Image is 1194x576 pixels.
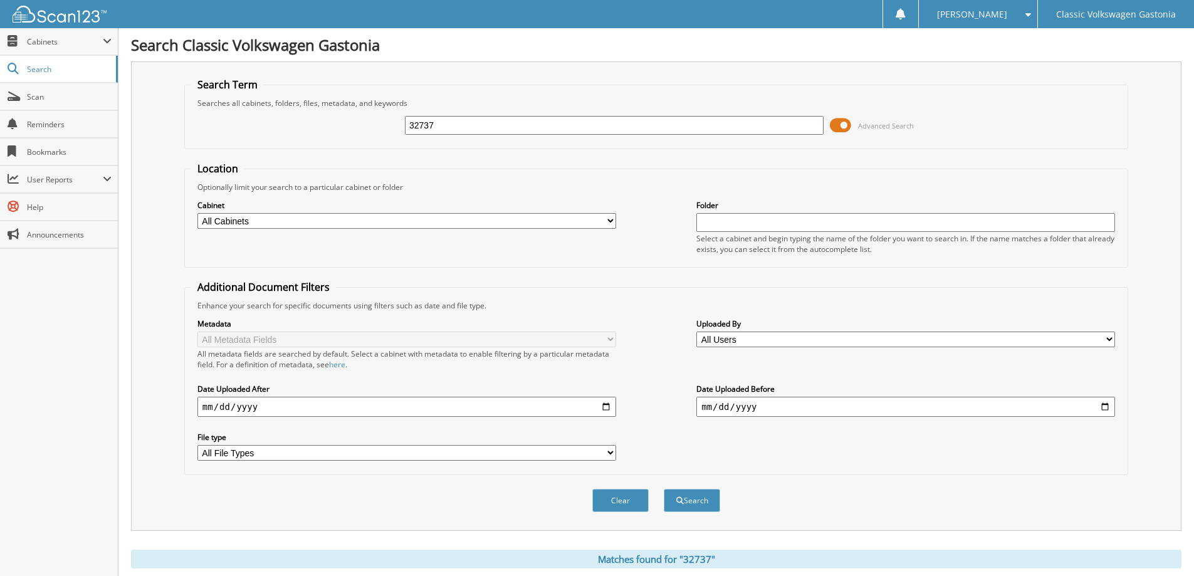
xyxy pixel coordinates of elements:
[27,229,112,240] span: Announcements
[27,147,112,157] span: Bookmarks
[197,397,616,417] input: start
[191,98,1121,108] div: Searches all cabinets, folders, files, metadata, and keywords
[197,432,616,442] label: File type
[131,34,1181,55] h1: Search Classic Volkswagen Gastonia
[27,174,103,185] span: User Reports
[197,318,616,329] label: Metadata
[191,280,336,294] legend: Additional Document Filters
[197,200,616,211] label: Cabinet
[592,489,649,512] button: Clear
[858,121,914,130] span: Advanced Search
[1056,11,1176,18] span: Classic Volkswagen Gastonia
[191,182,1121,192] div: Optionally limit your search to a particular cabinet or folder
[197,384,616,394] label: Date Uploaded After
[696,233,1115,254] div: Select a cabinet and begin typing the name of the folder you want to search in. If the name match...
[191,300,1121,311] div: Enhance your search for specific documents using filters such as date and file type.
[13,6,107,23] img: scan123-logo-white.svg
[27,36,103,47] span: Cabinets
[191,162,244,175] legend: Location
[696,318,1115,329] label: Uploaded By
[27,92,112,102] span: Scan
[27,202,112,212] span: Help
[664,489,720,512] button: Search
[191,78,264,92] legend: Search Term
[937,11,1007,18] span: [PERSON_NAME]
[27,119,112,130] span: Reminders
[197,348,616,370] div: All metadata fields are searched by default. Select a cabinet with metadata to enable filtering b...
[329,359,345,370] a: here
[696,397,1115,417] input: end
[696,384,1115,394] label: Date Uploaded Before
[131,550,1181,568] div: Matches found for "32737"
[696,200,1115,211] label: Folder
[27,64,110,75] span: Search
